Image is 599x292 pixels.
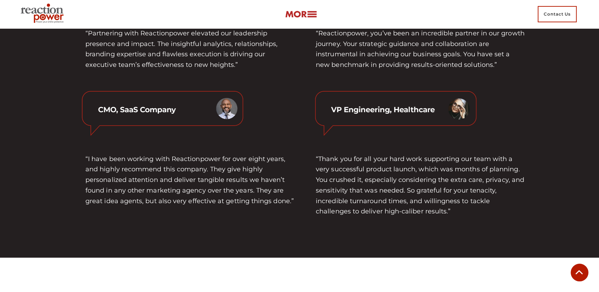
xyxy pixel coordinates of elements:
[74,83,256,142] img: CMO SaaS company testimonial image
[538,6,577,22] span: Contact Us
[285,10,317,18] img: more-btn.png
[316,154,525,217] p: “Thank you for all your hard work supporting our team with a very successful product launch, whic...
[85,154,294,206] p: “I have been working with Reactionpower for over eight years, and highly recommend this company. ...
[18,1,69,27] img: Executive Branding | Personal Branding Agency
[316,28,525,70] p: “Reactionpower, you’ve been an incredible partner in our growth journey. Your strategic guidance ...
[85,28,294,70] p: “Partnering with Reactionpower elevated our leadership presence and impact. The insightful analyt...
[305,83,486,142] img: VP engineering healthcare testimonial image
